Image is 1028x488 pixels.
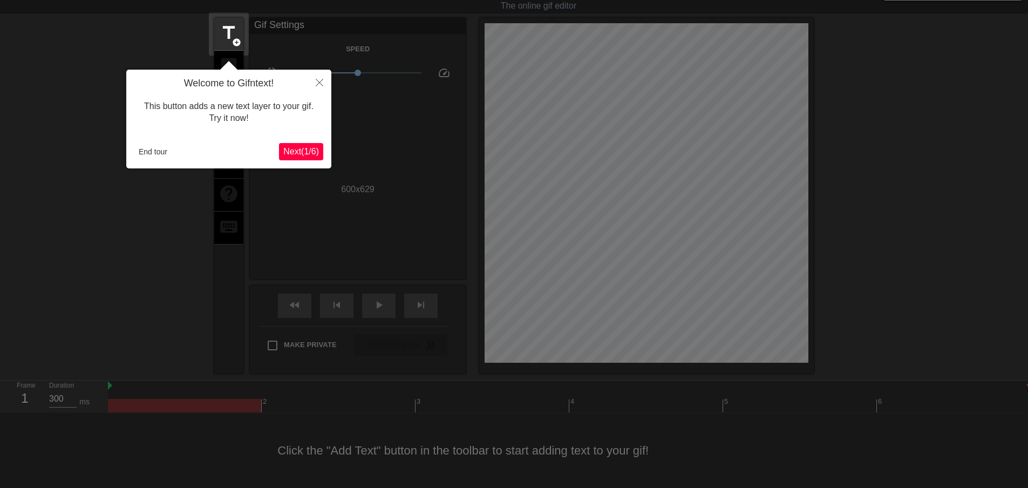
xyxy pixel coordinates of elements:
button: Next [279,143,323,160]
div: This button adds a new text layer to your gif. Try it now! [134,90,323,135]
button: End tour [134,144,172,160]
button: Close [308,70,331,94]
h4: Welcome to Gifntext! [134,78,323,90]
span: Next ( 1 / 6 ) [283,147,319,156]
